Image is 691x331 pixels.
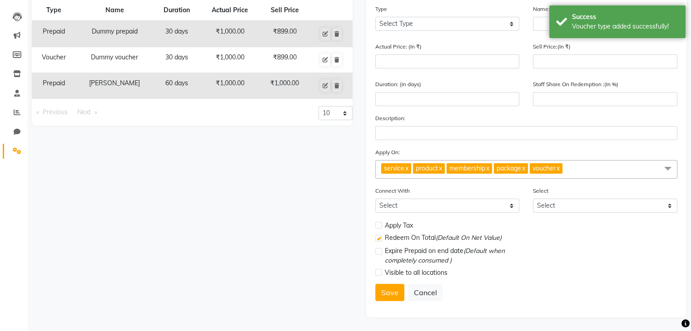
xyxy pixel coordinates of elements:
span: voucher [532,164,556,172]
label: Duration: (in days) [375,80,421,88]
td: Dummy voucher [76,47,154,73]
td: Prepaid [32,21,76,47]
span: Redeem On Total [385,233,502,244]
a: x [485,164,489,172]
label: Description: [375,114,405,122]
span: service [384,164,404,172]
label: Name: [533,5,550,13]
label: Type [375,5,387,13]
span: Expire Prepaid on end date [385,246,520,265]
span: product [416,164,438,172]
td: Prepaid [32,73,76,99]
span: (Default On Net Value) [436,234,502,242]
a: x [556,164,560,172]
td: ₹1,000.00 [260,73,309,99]
label: Connect With [375,187,410,195]
td: ₹1,000.00 [200,73,260,99]
span: package [497,164,521,172]
span: (Default when completely consumed ) [385,247,505,264]
td: 60 days [154,73,200,99]
button: Save [375,284,404,301]
label: Actual Price: (In ₹) [375,43,422,51]
label: Apply On: [375,148,400,156]
td: 30 days [154,21,200,47]
label: Select [533,187,548,195]
a: x [404,164,408,172]
td: ₹899.00 [260,21,309,47]
td: ₹1,000.00 [200,47,260,73]
label: Staff Share On Redemption :(In %) [533,80,618,88]
a: x [521,164,525,172]
span: Apply Tax [385,221,413,230]
td: ₹1,000.00 [200,21,260,47]
span: Visible to all locations [385,268,447,277]
td: 30 days [154,47,200,73]
div: Voucher type added successfully! [572,22,679,31]
span: Next [77,108,91,116]
td: Dummy prepaid [76,21,154,47]
span: Previous [43,108,68,116]
a: x [438,164,442,172]
td: Voucher [32,47,76,73]
nav: Pagination [32,106,185,118]
td: [PERSON_NAME] [76,73,154,99]
span: membership [449,164,485,172]
label: Sell Price:(In ₹) [533,43,571,51]
button: Cancel [408,284,443,301]
td: ₹899.00 [260,47,309,73]
div: Success [572,12,679,22]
